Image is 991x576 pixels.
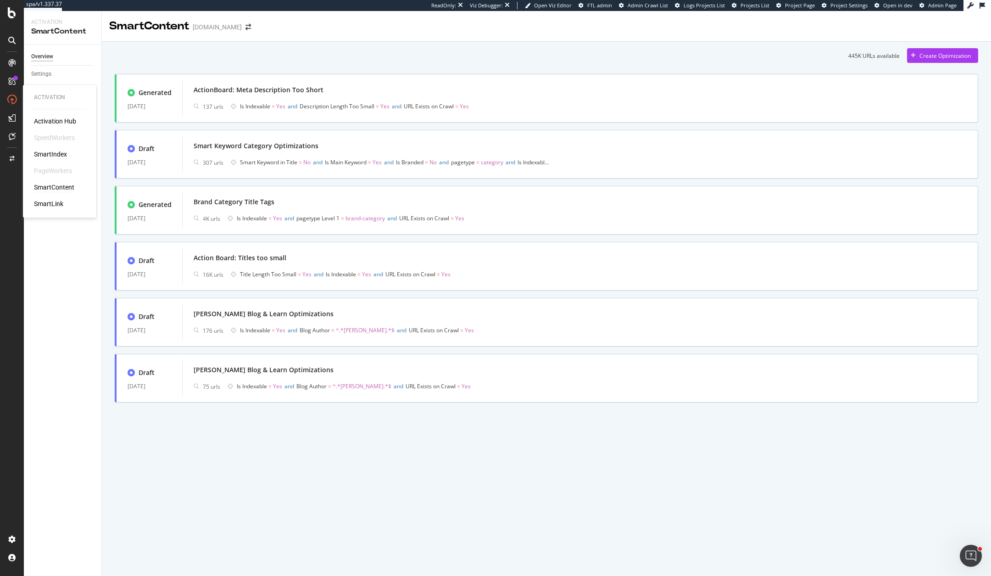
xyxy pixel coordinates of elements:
span: = [268,214,272,222]
span: = [425,158,428,166]
div: Generated [139,200,172,209]
span: = [272,102,275,110]
span: URL Exists on Crawl [406,382,456,390]
span: Yes [373,158,382,166]
span: Logs Projects List [684,2,725,9]
span: = [437,270,440,278]
div: Draft [139,256,155,265]
a: Project Page [776,2,815,9]
span: = [299,158,302,166]
span: Is Indexable [237,382,267,390]
div: Smart Keyword Category Optimizations [194,141,318,151]
span: Yes [441,270,451,278]
div: Draft [139,368,155,377]
div: SmartContent [34,183,74,192]
span: Admin Page [928,2,957,9]
span: and [373,270,383,278]
span: Yes [302,270,312,278]
a: Projects List [732,2,769,9]
div: Create Optimization [919,52,971,60]
button: Create Optimization [907,48,978,63]
a: Project Settings [822,2,868,9]
span: and [394,382,403,390]
span: Project Settings [830,2,868,9]
a: SmartIndex [34,150,67,159]
span: Admin Crawl List [628,2,668,9]
span: category [481,158,503,166]
span: Yes [455,214,464,222]
span: = [341,214,344,222]
span: URL Exists on Crawl [409,326,459,334]
span: Yes [460,102,469,110]
span: ^.*[PERSON_NAME].*$ [333,382,391,390]
div: 445K URLs available [848,52,900,60]
span: Yes [276,102,285,110]
div: SmartContent [109,18,189,34]
span: and [288,102,297,110]
iframe: Intercom live chat [960,545,982,567]
span: ^.*[PERSON_NAME].*$ [336,326,395,334]
span: and [384,158,394,166]
span: and [314,270,323,278]
span: No [303,158,311,166]
span: = [476,158,479,166]
span: Yes [462,382,471,390]
div: [DATE] [128,269,171,280]
a: Admin Page [919,2,957,9]
div: Action Board: Titles too small [194,253,286,263]
span: Title Length Too Small [240,270,296,278]
span: pagetype [451,158,475,166]
span: = [298,270,301,278]
div: [DATE] [128,213,171,224]
span: Smart Keyword in Title [240,158,297,166]
div: [PERSON_NAME] Blog & Learn Optimizations [194,309,334,319]
span: Is Indexable [518,158,549,166]
div: [DATE] [128,381,171,392]
span: = [357,270,361,278]
div: ActionBoard: Meta Description Too Short [194,85,323,95]
a: Open in dev [874,2,913,9]
div: PageWorkers [34,167,72,176]
div: Viz Debugger: [470,2,503,9]
div: [PERSON_NAME] Blog & Learn Optimizations [194,365,334,375]
span: Blog Author [296,382,327,390]
span: Yes [362,270,371,278]
span: Is Main Keyword [325,158,367,166]
div: ReadOnly: [431,2,456,9]
a: SmartLink [34,200,63,209]
a: Activation Hub [34,117,76,126]
div: Activation [34,94,85,101]
span: = [368,158,371,166]
span: Yes [380,102,390,110]
div: 16K urls [203,271,223,279]
div: SpeedWorkers [34,134,75,143]
div: 75 urls [203,383,220,391]
a: Open Viz Editor [525,2,572,9]
span: = [376,102,379,110]
div: Settings [31,69,51,79]
span: Is Indexable [240,102,270,110]
span: = [457,382,460,390]
span: Open Viz Editor [534,2,572,9]
span: URL Exists on Crawl [385,270,435,278]
a: Settings [31,69,95,79]
div: Draft [139,144,155,153]
div: 176 urls [203,327,223,335]
span: = [331,326,334,334]
div: Draft [139,312,155,321]
span: FTL admin [587,2,612,9]
span: = [451,214,454,222]
a: Admin Crawl List [619,2,668,9]
span: and [506,158,515,166]
div: arrow-right-arrow-left [245,24,251,30]
span: URL Exists on Crawl [404,102,454,110]
span: Yes [465,326,474,334]
div: 137 urls [203,103,223,111]
span: Yes [273,214,282,222]
span: = [549,158,552,166]
span: Description Length Too Small [300,102,374,110]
